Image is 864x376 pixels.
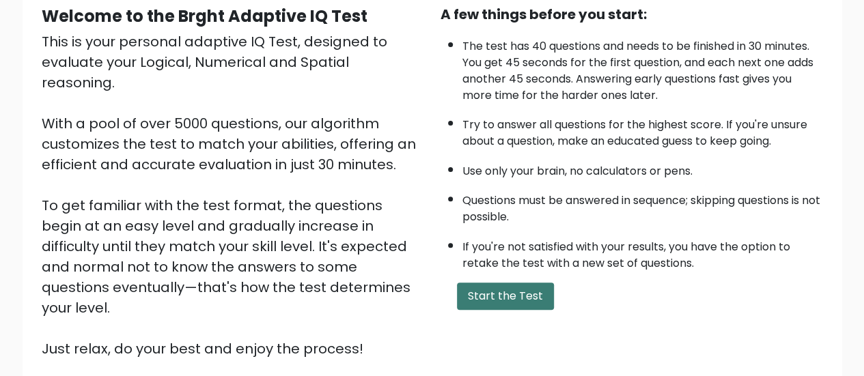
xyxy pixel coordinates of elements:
[462,156,823,179] li: Use only your brain, no calculators or pens.
[462,110,823,149] li: Try to answer all questions for the highest score. If you're unsure about a question, make an edu...
[42,31,424,359] div: This is your personal adaptive IQ Test, designed to evaluate your Logical, Numerical and Spatial ...
[457,283,554,310] button: Start the Test
[462,31,823,104] li: The test has 40 questions and needs to be finished in 30 minutes. You get 45 seconds for the firs...
[462,186,823,225] li: Questions must be answered in sequence; skipping questions is not possible.
[462,232,823,272] li: If you're not satisfied with your results, you have the option to retake the test with a new set ...
[441,4,823,25] div: A few things before you start:
[42,5,367,27] b: Welcome to the Brght Adaptive IQ Test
